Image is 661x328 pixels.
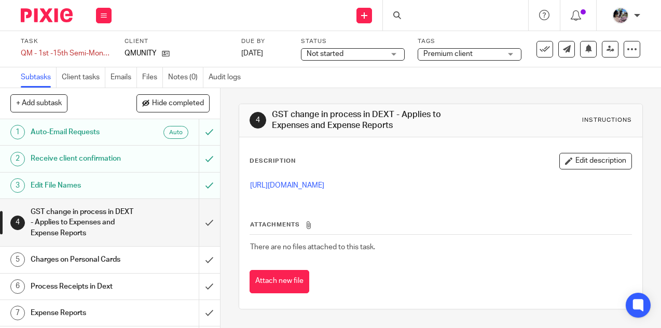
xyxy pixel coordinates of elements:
p: QMUNITY [125,48,157,59]
a: Audit logs [209,67,246,88]
a: [URL][DOMAIN_NAME] [250,182,324,189]
button: Edit description [559,153,632,169]
div: 7 [10,306,25,320]
span: [DATE] [241,50,263,57]
h1: Receive client confirmation [31,151,136,166]
a: Emails [111,67,137,88]
div: 5 [10,252,25,267]
div: QM - 1st -15th Semi-Monthly Bookkeeping - September [21,48,112,59]
a: Files [142,67,163,88]
button: Hide completed [136,94,210,112]
h1: Auto-Email Requests [31,124,136,140]
h1: Process Receipts in Dext [31,279,136,294]
h1: Charges on Personal Cards [31,252,136,267]
button: Attach new file [250,270,309,293]
div: 3 [10,178,25,193]
p: Description [250,157,296,165]
div: Instructions [582,116,632,124]
h1: GST change in process in DEXT - Applies to Expenses and Expense Reports [31,204,136,241]
label: Client [125,37,228,46]
span: Premium client [423,50,473,58]
span: Attachments [250,222,300,227]
img: Screen%20Shot%202020-06-25%20at%209.49.30%20AM.png [612,7,629,24]
a: Notes (0) [168,67,203,88]
div: 1 [10,125,25,139]
span: Not started [307,50,343,58]
span: There are no files attached to this task. [250,244,375,251]
div: 4 [10,216,25,230]
span: Hide completed [152,99,204,108]
label: Task [21,37,112,46]
label: Due by [241,37,288,46]
button: + Add subtask [10,94,67,112]
a: Client tasks [62,67,105,88]
div: Auto [163,126,188,139]
h1: GST change in process in DEXT - Applies to Expenses and Expense Reports [272,109,463,132]
div: 4 [250,112,266,129]
label: Tags [418,37,521,46]
h1: Expense Reports [31,305,136,321]
a: Subtasks [21,67,57,88]
div: 6 [10,279,25,294]
h1: Edit File Names [31,178,136,193]
div: 2 [10,152,25,166]
label: Status [301,37,405,46]
img: Pixie [21,8,73,22]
